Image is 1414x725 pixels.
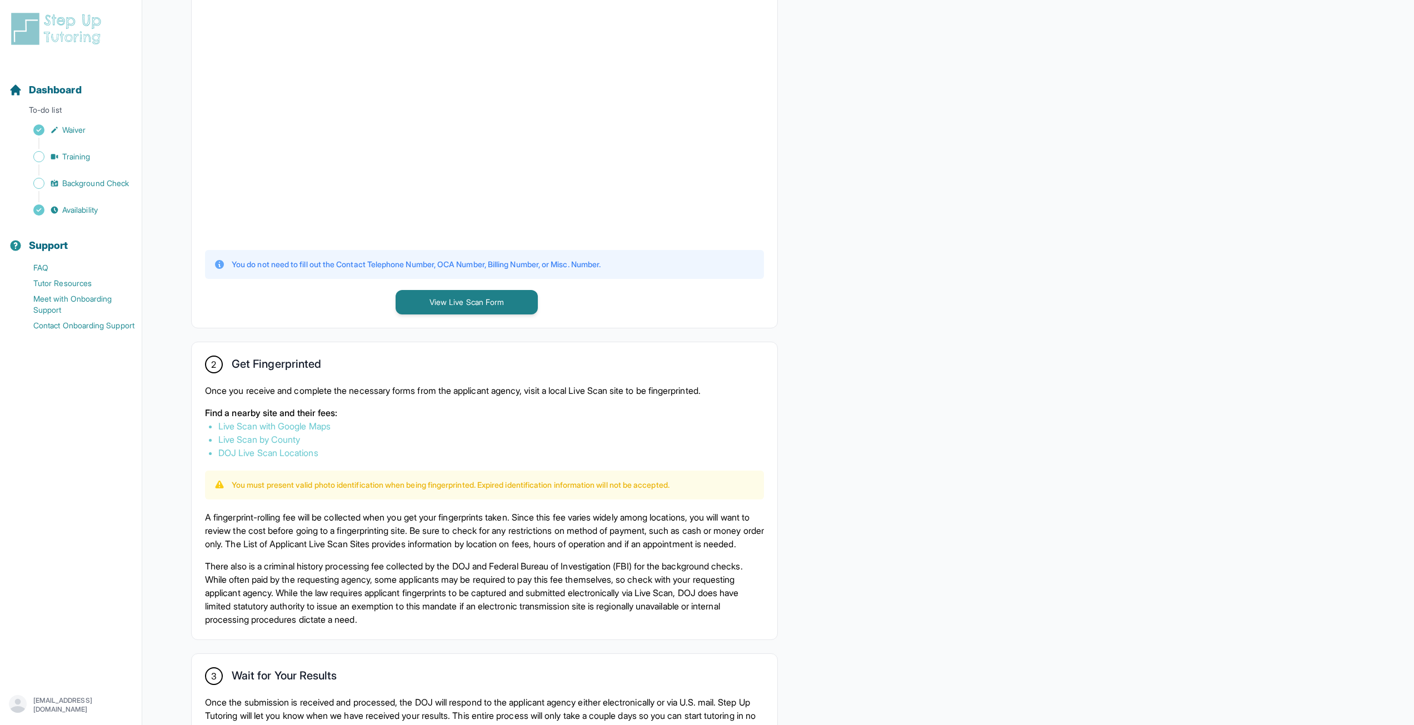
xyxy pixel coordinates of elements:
p: Find a nearby site and their fees: [205,406,764,419]
img: logo [9,11,108,47]
a: View Live Scan Form [396,296,538,307]
span: 2 [211,358,216,371]
a: Background Check [9,176,142,191]
span: Waiver [62,124,86,136]
a: DOJ Live Scan Locations [218,447,318,458]
p: [EMAIL_ADDRESS][DOMAIN_NAME] [33,696,133,714]
a: Live Scan with Google Maps [218,421,331,432]
a: Tutor Resources [9,276,142,291]
span: Availability [62,204,98,216]
button: View Live Scan Form [396,290,538,314]
p: To-do list [4,104,137,120]
p: There also is a criminal history processing fee collected by the DOJ and Federal Bureau of Invest... [205,559,764,626]
a: Training [9,149,142,164]
button: [EMAIL_ADDRESS][DOMAIN_NAME] [9,695,133,715]
a: Contact Onboarding Support [9,318,142,333]
a: Dashboard [9,82,82,98]
span: Support [29,238,68,253]
a: Meet with Onboarding Support [9,291,142,318]
button: Support [4,220,137,258]
a: Live Scan by County [218,434,300,445]
button: Dashboard [4,64,137,102]
p: You must present valid photo identification when being fingerprinted. Expired identification info... [232,479,669,491]
span: Dashboard [29,82,82,98]
p: Once you receive and complete the necessary forms from the applicant agency, visit a local Live S... [205,384,764,397]
h2: Wait for Your Results [232,669,337,687]
span: Background Check [62,178,129,189]
p: You do not need to fill out the Contact Telephone Number, OCA Number, Billing Number, or Misc. Nu... [232,259,601,270]
a: FAQ [9,260,142,276]
h2: Get Fingerprinted [232,357,321,375]
a: Availability [9,202,142,218]
span: Training [62,151,91,162]
span: 3 [211,669,217,683]
p: A fingerprint-rolling fee will be collected when you get your fingerprints taken. Since this fee ... [205,511,764,551]
a: Waiver [9,122,142,138]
